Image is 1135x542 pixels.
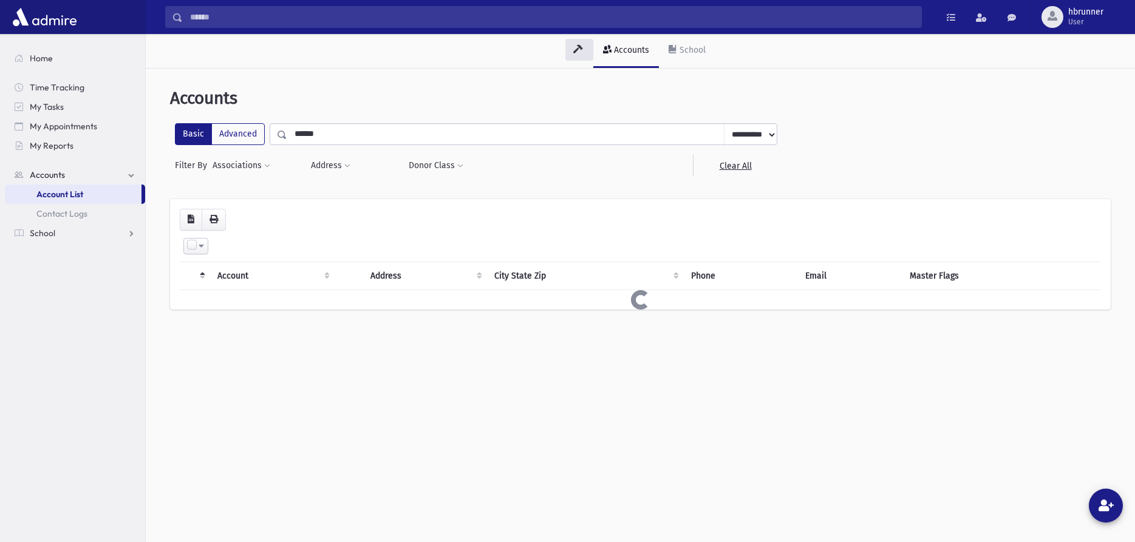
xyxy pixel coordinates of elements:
[175,159,212,172] span: Filter By
[5,185,141,204] a: Account List
[210,262,335,290] th: Account: activate to sort column ascending
[30,228,55,239] span: School
[5,97,145,117] a: My Tasks
[211,123,265,145] label: Advanced
[693,155,777,177] a: Clear All
[5,165,145,185] a: Accounts
[902,262,1101,290] th: Master Flags : activate to sort column ascending
[183,6,921,28] input: Search
[5,136,145,155] a: My Reports
[5,117,145,136] a: My Appointments
[487,262,684,290] th: City State Zip : activate to sort column ascending
[1068,17,1103,27] span: User
[5,78,145,97] a: Time Tracking
[408,155,464,177] button: Donor Class
[677,45,706,55] div: School
[202,209,226,231] button: Print
[5,204,145,223] a: Contact Logs
[36,208,87,219] span: Contact Logs
[30,82,84,93] span: Time Tracking
[1068,7,1103,17] span: hbrunner
[30,53,53,64] span: Home
[170,88,237,108] span: Accounts
[30,121,97,132] span: My Appointments
[175,123,265,145] div: FilterModes
[5,223,145,243] a: School
[659,34,715,68] a: School
[212,155,271,177] button: Associations
[10,5,80,29] img: AdmirePro
[5,49,145,68] a: Home
[335,262,364,290] th: : activate to sort column ascending
[684,262,798,290] th: Phone : activate to sort column ascending
[612,45,649,55] div: Accounts
[175,123,212,145] label: Basic
[30,101,64,112] span: My Tasks
[30,169,65,180] span: Accounts
[310,155,351,177] button: Address
[30,140,73,151] span: My Reports
[180,209,202,231] button: CSV
[593,34,659,68] a: Accounts
[798,262,902,290] th: Email : activate to sort column ascending
[363,262,486,290] th: Address : activate to sort column ascending
[36,189,83,200] span: Account List
[180,262,210,290] th: : activate to sort column descending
